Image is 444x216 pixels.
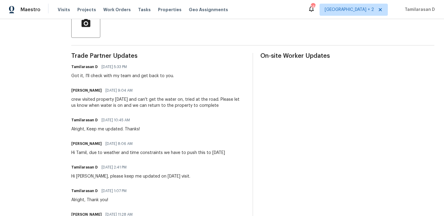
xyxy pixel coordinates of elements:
h6: [PERSON_NAME] [71,87,102,93]
div: Alright, Thank you! [71,197,130,203]
span: Work Orders [103,7,131,13]
span: Trade Partner Updates [71,53,245,59]
span: [GEOGRAPHIC_DATA] + 2 [325,7,374,13]
h6: Tamilarasan D [71,117,98,123]
h6: [PERSON_NAME] [71,141,102,147]
span: [DATE] 9:04 AM [105,87,133,93]
span: [DATE] 8:06 AM [105,141,133,147]
span: Visits [58,7,70,13]
span: [DATE] 2:41 PM [101,164,127,170]
span: Tasks [138,8,151,12]
span: [DATE] 5:33 PM [101,64,127,70]
span: Projects [77,7,96,13]
span: Tamilarasan D [402,7,435,13]
div: 146 [311,4,315,10]
span: Properties [158,7,182,13]
span: Maestro [21,7,40,13]
h6: Tamilarasan D [71,64,98,70]
span: [DATE] 10:45 AM [101,117,130,123]
h6: Tamilarasan D [71,164,98,170]
span: [DATE] 1:07 PM [101,188,127,194]
span: Geo Assignments [189,7,228,13]
div: Got it, I'll check with my team and get back to you. [71,73,174,79]
div: crew visited property [DATE] and can't get the water on, tried at the road. Please let us know wh... [71,97,245,109]
div: Alright, Keep me updated. Thanks! [71,126,140,132]
span: On-site Worker Updates [260,53,434,59]
h6: Tamilarasan D [71,188,98,194]
div: Hi [PERSON_NAME], please keep me updated on [DATE] visit. [71,173,190,179]
div: Hi Tamil, due to weather and time constraints we have to push this to [DATE] [71,150,225,156]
